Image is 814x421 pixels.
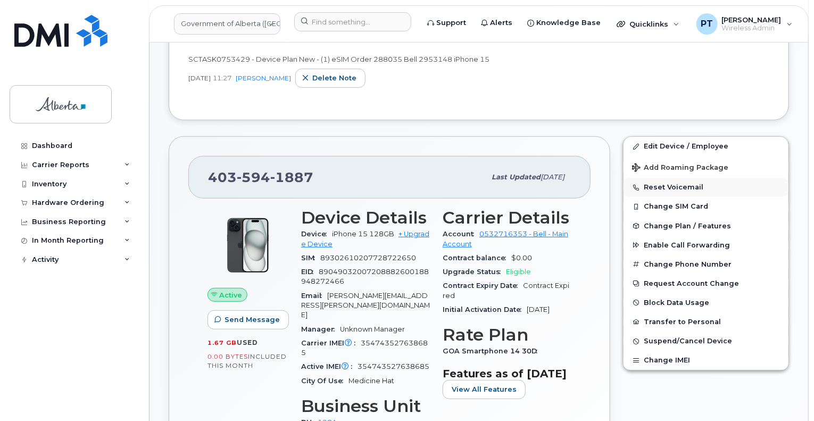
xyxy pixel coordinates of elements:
span: Wireless Admin [722,24,782,32]
button: Reset Voicemail [624,178,788,197]
span: 354743527638685 [358,362,429,370]
span: Unknown Manager [340,325,405,333]
span: 89049032007208882600188948272466 [301,268,429,285]
span: Knowledge Base [536,18,601,28]
button: Request Account Change [624,274,788,293]
div: Penny Tse [689,13,800,35]
span: [PERSON_NAME] [722,15,782,24]
a: 0532716353 - Bell - Main Account [443,230,568,247]
span: 403 [208,169,313,185]
button: Enable Call Forwarding [624,236,788,255]
span: Contract Expiry Date [443,282,523,290]
span: Active [220,290,243,300]
span: used [237,339,258,346]
span: Send Message [225,315,280,325]
div: Quicklinks [609,13,687,35]
span: Email [301,292,327,300]
span: 0.00 Bytes [207,353,248,360]
a: Edit Device / Employee [624,137,788,156]
span: 354743527638685 [301,339,428,357]
span: 89302610207728722650 [320,254,416,262]
input: Find something... [294,12,411,31]
a: + Upgrade Device [301,230,429,247]
span: Change Plan / Features [644,222,731,230]
span: Alerts [490,18,512,28]
span: iPhone 15 128GB [332,230,394,238]
span: Device [301,230,332,238]
span: $0.00 [511,254,532,262]
h3: Business Unit [301,397,430,416]
button: Change Phone Number [624,255,788,274]
button: Send Message [207,310,289,329]
button: Add Roaming Package [624,156,788,178]
span: Initial Activation Date [443,306,527,313]
span: SCTASK0753429 - Device Plan New - (1) eSIM Order 288035 Bell 2953148 iPhone 15 [188,55,489,63]
span: Eligible [506,268,531,276]
span: 11:27 [213,73,231,82]
button: Suspend/Cancel Device [624,332,788,351]
button: Change SIM Card [624,197,788,216]
button: Block Data Usage [624,293,788,312]
span: 594 [237,169,270,185]
span: [PERSON_NAME][EMAIL_ADDRESS][PERSON_NAME][DOMAIN_NAME] [301,292,430,319]
a: Government of Alberta (GOA) [174,13,280,35]
span: Last updated [492,173,541,181]
span: [DATE] [527,306,550,313]
span: Delete note [312,73,356,83]
span: PT [701,18,713,30]
span: Manager [301,325,340,333]
h3: Rate Plan [443,325,571,344]
span: View All Features [452,384,517,394]
button: Transfer to Personal [624,312,788,332]
a: Knowledge Base [520,12,608,34]
span: [DATE] [188,73,211,82]
span: Account [443,230,479,238]
span: Upgrade Status [443,268,506,276]
h3: Features as of [DATE] [443,367,571,380]
span: Suspend/Cancel Device [644,337,732,345]
span: Add Roaming Package [632,163,728,174]
span: Quicklinks [629,20,668,28]
span: Active IMEI [301,362,358,370]
button: Change IMEI [624,351,788,370]
span: 1.67 GB [207,339,237,346]
img: iPhone_15_Black.png [216,213,280,277]
span: Carrier IMEI [301,339,361,347]
span: City Of Use [301,377,348,385]
span: 1887 [270,169,313,185]
a: [PERSON_NAME] [236,74,291,82]
a: Alerts [474,12,520,34]
span: EID [301,268,319,276]
a: Support [420,12,474,34]
h3: Carrier Details [443,208,571,227]
button: View All Features [443,380,526,399]
span: Support [436,18,466,28]
span: Enable Call Forwarding [644,241,730,249]
span: Contract Expired [443,282,569,299]
span: [DATE] [541,173,564,181]
button: Delete note [295,69,366,88]
span: SIM [301,254,320,262]
span: GOA Smartphone 14 30D [443,347,543,355]
span: Contract balance [443,254,511,262]
h3: Device Details [301,208,430,227]
button: Change Plan / Features [624,217,788,236]
span: Medicine Hat [348,377,394,385]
